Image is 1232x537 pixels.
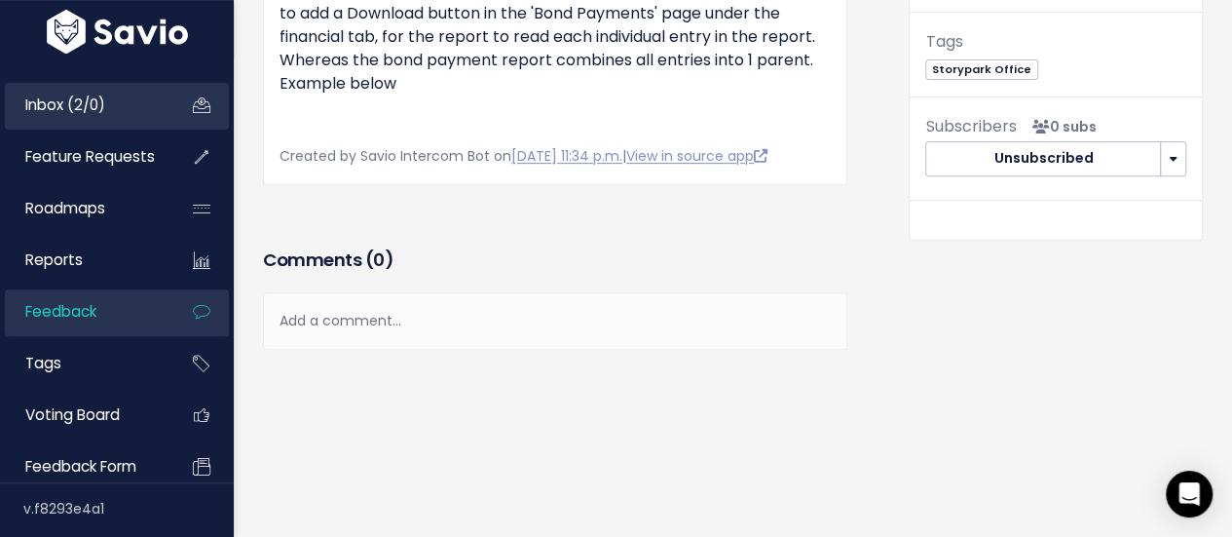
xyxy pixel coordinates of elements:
a: View in source app [626,146,767,166]
div: Add a comment... [263,292,847,350]
button: Unsubscribed [925,141,1161,176]
a: [DATE] 11:34 p.m. [511,146,622,166]
span: Inbox (2/0) [25,95,105,115]
span: Roadmaps [25,198,105,218]
span: 0 [373,248,385,272]
a: Feature Requests [5,134,162,179]
a: Storypark Office [925,58,1037,78]
img: logo-white.9d6f32f41409.svg [42,10,193,54]
span: Feedback form [25,456,136,477]
span: Tags [25,353,61,373]
span: Feature Requests [25,146,155,167]
span: Subscribers [925,115,1016,137]
span: Reports [25,249,83,270]
a: Tags [5,341,162,386]
a: Voting Board [5,393,162,438]
a: Inbox (2/0) [5,83,162,128]
div: v.f8293e4a1 [23,483,234,534]
a: Feedback form [5,444,162,489]
p: to add a Download button in the 'Bond Payments' page under the financial tab, for the report to r... [280,2,831,96]
h3: Comments ( ) [263,247,847,274]
span: <p><strong>Subscribers</strong><br><br> No subscribers yet<br> </p> [1024,117,1096,136]
div: Open Intercom Messenger [1166,471,1213,518]
span: Created by Savio Intercom Bot on | [280,146,767,166]
span: Tags [925,30,962,53]
span: Feedback [25,301,96,322]
span: Storypark Office [925,59,1037,80]
a: Roadmaps [5,186,162,231]
a: Reports [5,238,162,283]
a: Feedback [5,289,162,334]
span: Voting Board [25,404,120,425]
